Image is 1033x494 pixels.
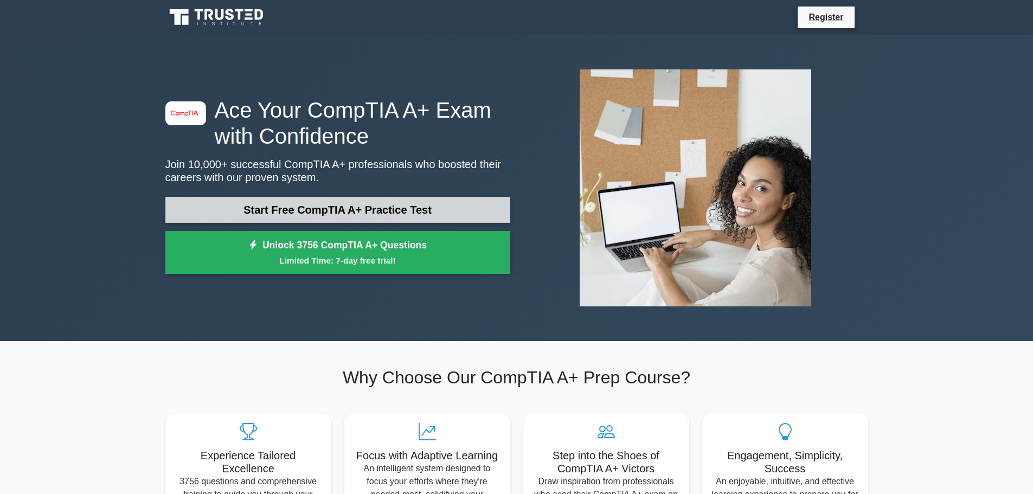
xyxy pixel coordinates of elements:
h2: Why Choose Our CompTIA A+ Prep Course? [165,367,868,388]
h5: Engagement, Simplicity, Success [711,449,859,475]
h5: Focus with Adaptive Learning [353,449,502,462]
small: Limited Time: 7-day free trial! [179,254,497,267]
a: Register [802,10,850,24]
h5: Step into the Shoes of CompTIA A+ Victors [532,449,681,475]
h5: Experience Tailored Excellence [174,449,323,475]
a: Unlock 3756 CompTIA A+ QuestionsLimited Time: 7-day free trial! [165,231,510,274]
h1: Ace Your CompTIA A+ Exam with Confidence [165,97,510,149]
p: Join 10,000+ successful CompTIA A+ professionals who boosted their careers with our proven system. [165,158,510,184]
a: Start Free CompTIA A+ Practice Test [165,197,510,223]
